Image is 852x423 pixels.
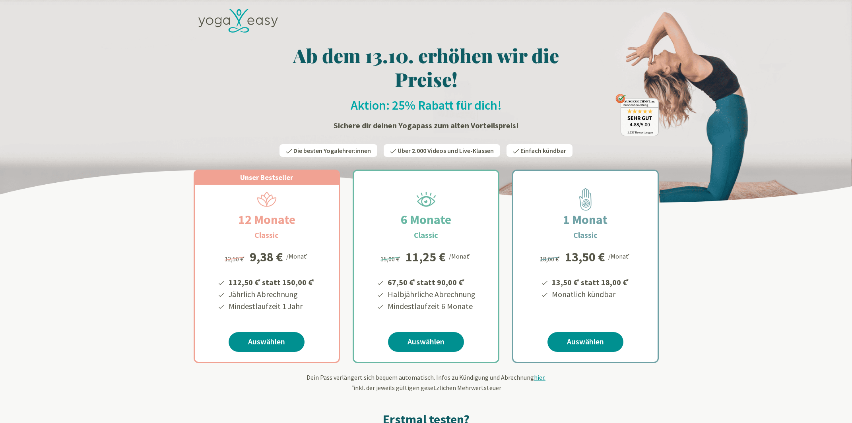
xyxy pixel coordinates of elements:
strong: Sichere dir deinen Yogapass zum alten Vorteilspreis! [334,120,519,130]
h3: Classic [414,229,438,241]
span: inkl. der jeweils gültigen gesetzlichen Mehrwertsteuer [351,384,501,392]
li: 67,50 € statt 90,00 € [386,275,475,288]
span: Einfach kündbar [520,147,566,155]
h3: Classic [254,229,279,241]
li: Mindestlaufzeit 1 Jahr [227,300,316,312]
h1: Ab dem 13.10. erhöhen wir die Preise! [194,43,659,91]
h2: Aktion: 25% Rabatt für dich! [194,97,659,113]
div: 11,25 € [406,251,446,263]
span: 15,00 € [380,255,402,263]
li: Monatlich kündbar [551,288,630,300]
div: /Monat [449,251,472,261]
h2: 1 Monat [544,210,627,229]
img: ausgezeichnet_badge.png [615,94,659,136]
h2: 6 Monate [382,210,470,229]
span: hier. [534,373,545,381]
li: 112,50 € statt 150,00 € [227,275,316,288]
h2: 12 Monate [219,210,314,229]
li: Halbjährliche Abrechnung [386,288,475,300]
span: Unser Bestseller [240,173,293,182]
li: Jährlich Abrechnung [227,288,316,300]
span: Die besten Yogalehrer:innen [293,147,371,155]
div: Dein Pass verlängert sich bequem automatisch. Infos zu Kündigung und Abrechnung [194,373,659,392]
a: Auswählen [547,332,623,352]
h3: Classic [573,229,598,241]
li: 13,50 € statt 18,00 € [551,275,630,288]
div: 13,50 € [565,251,605,263]
li: Mindestlaufzeit 6 Monate [386,300,475,312]
span: 18,00 € [540,255,561,263]
div: 9,38 € [250,251,283,263]
span: 12,50 € [225,255,246,263]
a: Auswählen [388,332,464,352]
div: /Monat [286,251,309,261]
span: Über 2.000 Videos und Live-Klassen [398,147,494,155]
div: /Monat [608,251,631,261]
a: Auswählen [229,332,305,352]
